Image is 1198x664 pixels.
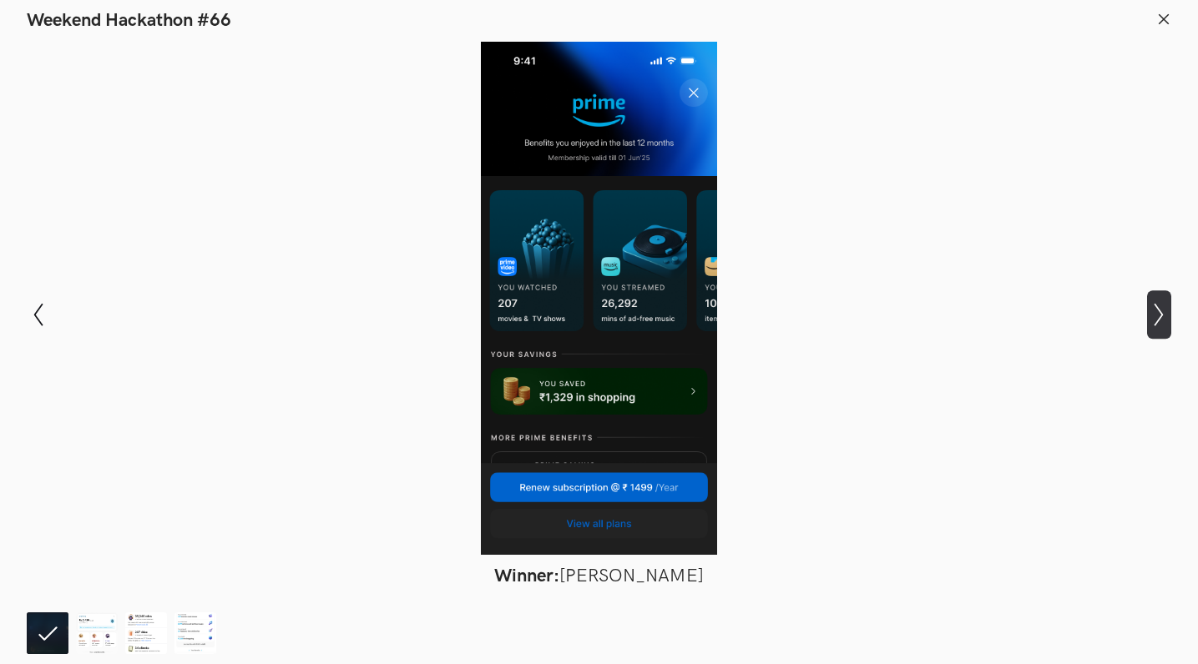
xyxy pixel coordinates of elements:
[99,565,1100,587] figcaption: [PERSON_NAME]
[76,612,118,654] img: iPhone_16_-_10.png
[27,10,231,32] h1: Weekend Hackathon #66
[174,612,216,654] img: Amazon_prime.png
[125,612,167,654] img: prime_benefits42x.png
[494,565,559,587] strong: Winner:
